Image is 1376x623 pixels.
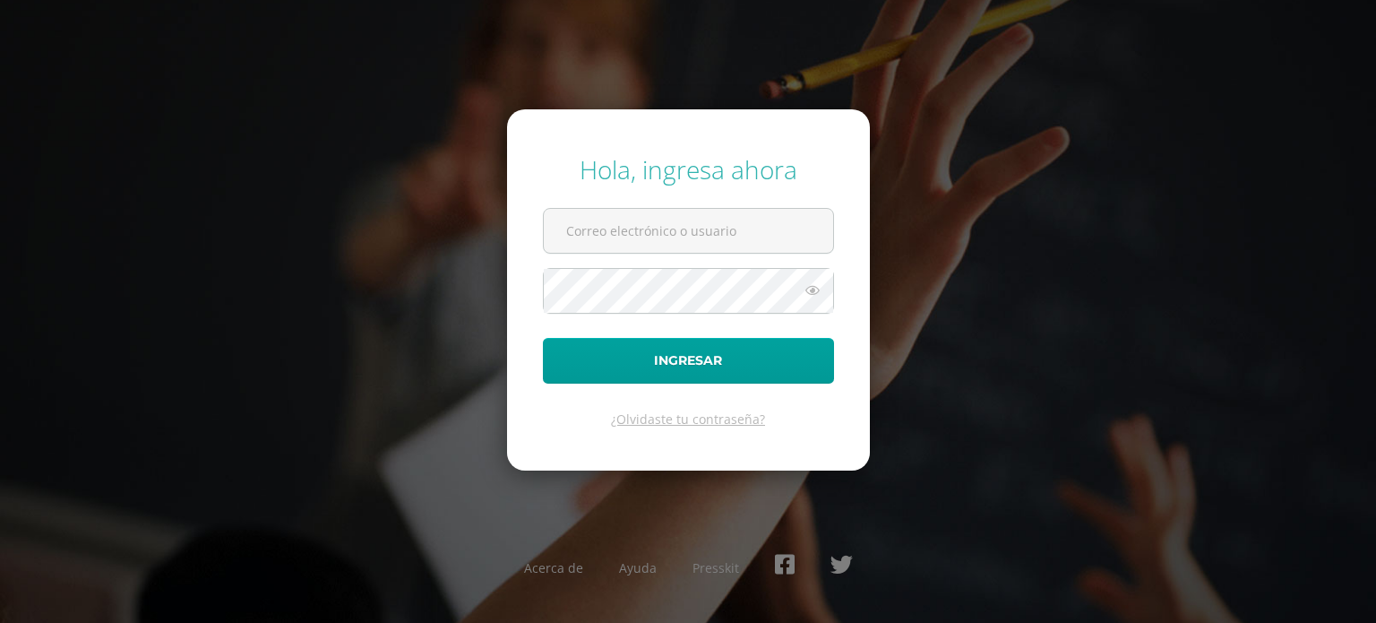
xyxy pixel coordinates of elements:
a: Presskit [692,559,739,576]
a: ¿Olvidaste tu contraseña? [611,411,765,428]
input: Correo electrónico o usuario [544,209,833,253]
button: Ingresar [543,338,834,384]
div: Hola, ingresa ahora [543,152,834,186]
a: Acerca de [524,559,583,576]
a: Ayuda [619,559,657,576]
